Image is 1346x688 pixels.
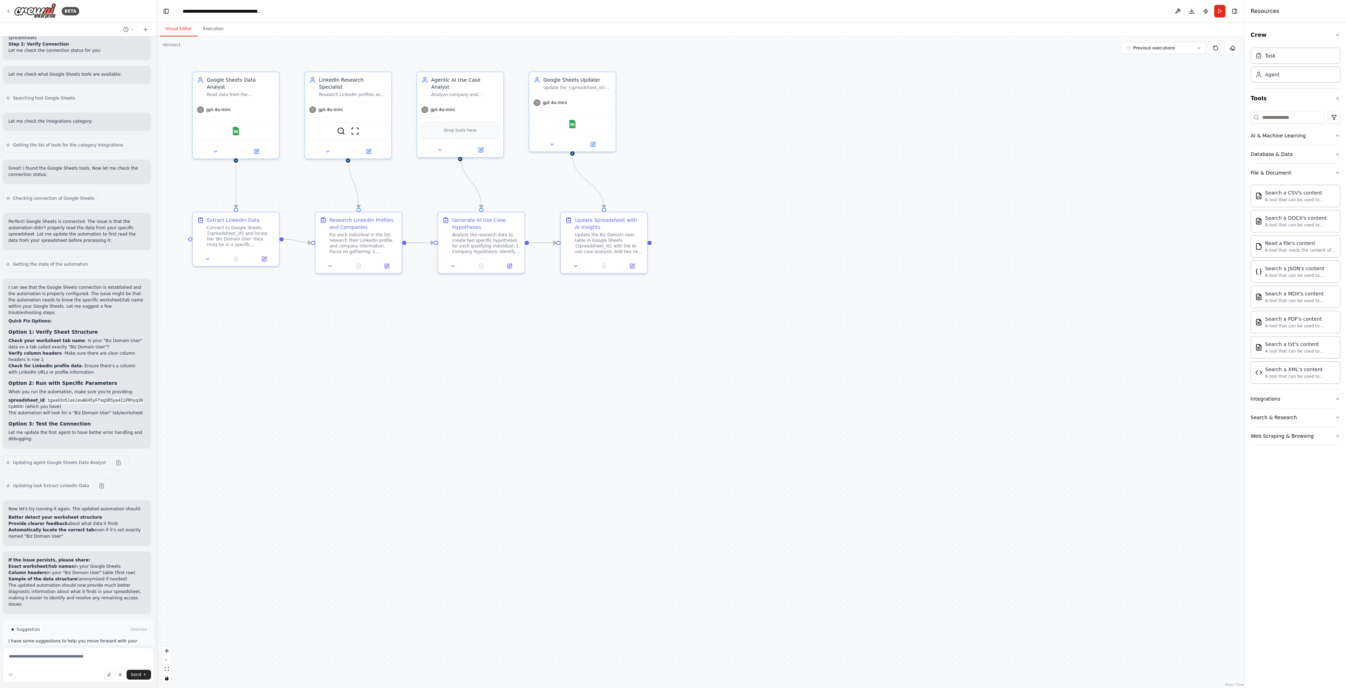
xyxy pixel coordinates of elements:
button: Tools [1251,89,1340,108]
div: LinkedIn Research Specialist [319,76,387,90]
button: fit view [162,665,171,674]
strong: Check for LinkedIn profile data [8,363,82,368]
button: Visual Editor [160,22,197,36]
div: Search a XML's content [1265,366,1336,373]
img: Google Sheets [232,127,240,135]
g: Edge from 5a1e9733-3ce8-4366-8d10-1f6b9a7af7dc to ade59957-ed35-4852-b943-d304f04effdb [345,156,362,208]
span: Drop tools here [444,127,477,134]
div: Connect to Google Sheets {spreadsheet_id} and locate the 'Biz Domain User' data (may be in a spec... [207,225,275,247]
span: gpt-4o-mini [318,107,343,113]
g: Edge from 5312f9c6-c4ea-4b97-b24d-21c2fd12a3a9 to 4f478bae-4aad-4082-9973-e67f07c21721 [529,239,556,246]
img: PDFSearchTool [1255,319,1262,326]
button: No output available [589,262,619,270]
span: Send [131,672,141,677]
img: DOCXSearchTool [1255,218,1262,225]
img: Logo [14,3,56,19]
div: Research LinkedIn Profiles and Companies [329,217,397,231]
div: Update the Biz Domain User table in Google Sheets {spreadsheet_id} with the AI use case analysis.... [575,232,643,254]
code: 1gaa03o5lakleuAD45yFfaqSR5ya4IiPRhyq3KCpA6DU [8,397,143,410]
div: React Flow controls [162,646,171,683]
div: Search a txt's content [1265,341,1336,348]
div: Search a PDF's content [1265,315,1336,322]
div: BETA [62,7,79,15]
button: No output available [344,262,374,270]
button: zoom in [162,646,171,655]
strong: Quick Fix Options: [8,319,52,323]
g: Edge from c12fa8cb-b38d-494f-8b65-9f14acc5e112 to ade59957-ed35-4852-b943-d304f04effdb [284,236,311,246]
span: Checking connection of Google Sheets [13,196,94,201]
div: A tool that reads the content of a file. To use this tool, provide a 'file_path' parameter with t... [1265,247,1336,253]
div: Agentic AI Use Case Analyst [431,76,499,90]
strong: spreadsheet_id [8,398,45,403]
span: gpt-4o-mini [543,100,567,105]
button: Open in side panel [349,147,388,156]
img: ScrapeWebsiteTool [351,127,359,135]
button: Database & Data [1251,145,1340,163]
div: A tool that can be used to semantic search a query from a MDX's content. [1265,298,1336,304]
div: A tool that can be used to semantic search a query from a txt's content. [1265,348,1336,354]
img: JSONSearchTool [1255,268,1262,275]
strong: Option 3: Test the Connection [8,421,91,427]
button: zoom out [162,655,171,665]
div: Google Sheets Data Analyst [207,76,275,90]
div: A tool that can be used to semantic search a query from a PDF's content. [1265,323,1336,329]
p: I have some suggestions to help you move forward with your automation. [8,638,148,649]
button: Improve this prompt [6,670,15,680]
span: Getting the list of tools for the category Integrations [13,142,123,148]
div: Integrations [1251,395,1280,402]
button: Open in side panel [237,147,276,156]
div: Update the {spreadsheet_id} Google Sheets with the research findings, adding Company Hypothesis a... [543,85,611,90]
button: Execution [197,22,229,36]
button: File & Document [1251,164,1340,182]
span: Previous executions [1133,45,1175,51]
g: Edge from 4c727579-cfe3-4fa9-b5c4-8726bf5936e2 to 5312f9c6-c4ea-4b97-b24d-21c2fd12a3a9 [457,154,485,208]
button: Previous executions [1122,42,1206,54]
li: even if it's not exactly named "Biz Domain User" [8,527,145,539]
div: Search a DOCX's content [1265,214,1336,222]
li: - Is your "Biz Domain User" data on a tab called exactly "Biz Domain User"? [8,338,145,350]
strong: Verify column headers [8,351,62,356]
img: SerperDevTool [337,127,345,135]
div: LinkedIn Research SpecialistResearch LinkedIn profiles and company information to gather professi... [304,71,392,159]
button: Open in side panel [461,146,501,154]
img: FileReadTool [1255,243,1262,250]
div: Task [1265,52,1276,59]
button: Integrations [1251,390,1340,408]
p: Let me check the Integrations category: [8,118,145,124]
div: Search a JSON's content [1265,265,1336,272]
span: gpt-4o-mini [430,107,455,113]
div: Update Spreadsheet with AI Insights [575,217,643,231]
img: MDXSearchTool [1255,293,1262,300]
p: Great! I found the Google Sheets tools. Now let me check the connection status: [8,165,145,178]
g: Edge from 99bee13f-0659-4341-9742-34006755965f to c12fa8cb-b38d-494f-8b65-9f14acc5e112 [232,156,239,208]
span: Getting the state of the automation [13,261,88,267]
div: Generate AI Use Case Hypotheses [452,217,520,231]
g: Edge from ade59957-ed35-4852-b943-d304f04effdb to 5312f9c6-c4ea-4b97-b24d-21c2fd12a3a9 [406,239,434,246]
div: Read data from the {spreadsheet_id} Google Sheets. First, identify all available worksheets/tabs,... [207,92,275,97]
p: Let me check the connection status for you: [8,47,145,54]
img: CSVSearchTool [1255,192,1262,199]
div: Agentic AI Use Case AnalystAnalyze company and individual profiles to identify compelling Agentic... [416,71,504,158]
button: Hide right sidebar [1230,6,1239,16]
p: Let me update the first agent to have better error handling and debugging: [8,429,145,442]
strong: Column headers [8,570,47,575]
div: File & Document [1251,182,1340,389]
span: Updating task Extract LinkedIn Data [13,483,89,489]
div: Version 1 [163,42,181,48]
div: Google Sheets Data AnalystRead data from the {spreadsheet_id} Google Sheets. First, identify all ... [192,71,280,159]
button: Upload files [104,670,114,680]
div: Google Sheets Updater [543,76,611,83]
li: : (which you have) [8,397,145,410]
button: Open in side panel [573,140,613,149]
div: A tool that can be used to semantic search a query from a DOCX's content. [1265,222,1336,228]
div: Database & Data [1251,151,1293,158]
button: Send [127,670,151,680]
button: AI & Machine Learning [1251,127,1340,145]
div: Read a file's content [1265,240,1336,247]
li: - Make sure there are clear column headers in row 1 [8,350,145,363]
p: Now let's try running it again. The updated automation should: [8,506,145,512]
span: Suggestion [16,627,40,632]
div: Extract LinkedIn Data [207,217,260,224]
div: Agent [1265,71,1279,78]
li: (anonymized if needed) [8,576,145,582]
